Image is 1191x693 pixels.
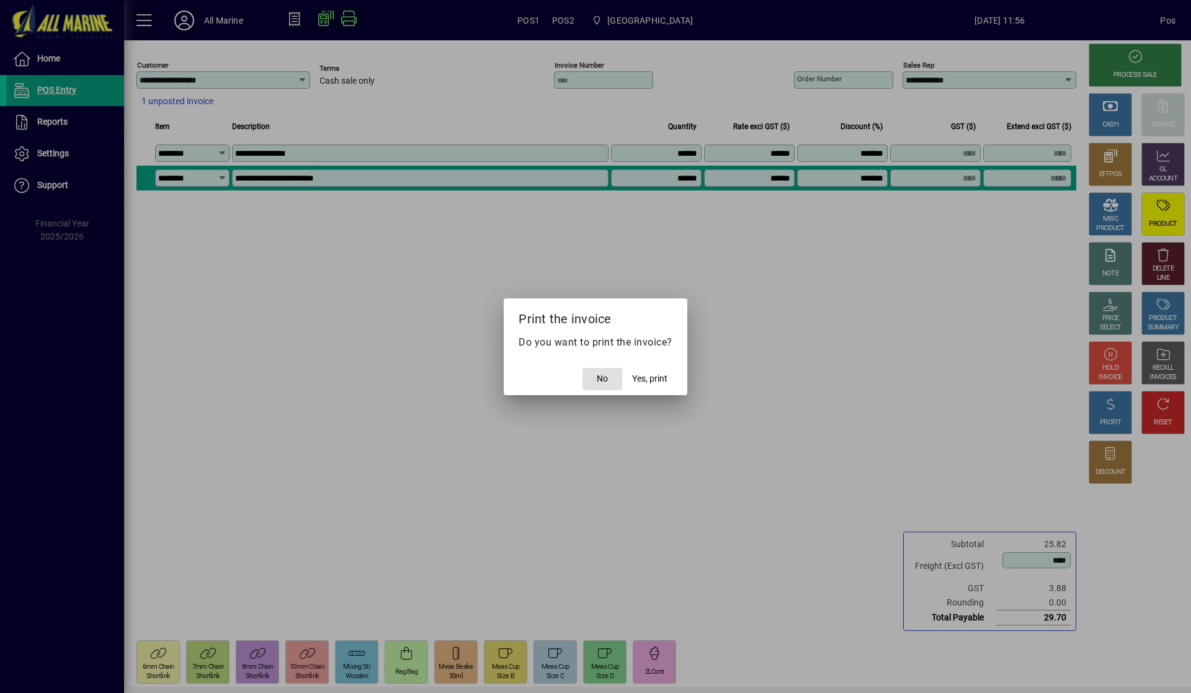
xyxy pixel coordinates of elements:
[597,372,608,385] span: No
[627,368,672,390] button: Yes, print
[582,368,622,390] button: No
[632,372,667,385] span: Yes, print
[519,335,672,350] p: Do you want to print the invoice?
[504,298,687,334] h2: Print the invoice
